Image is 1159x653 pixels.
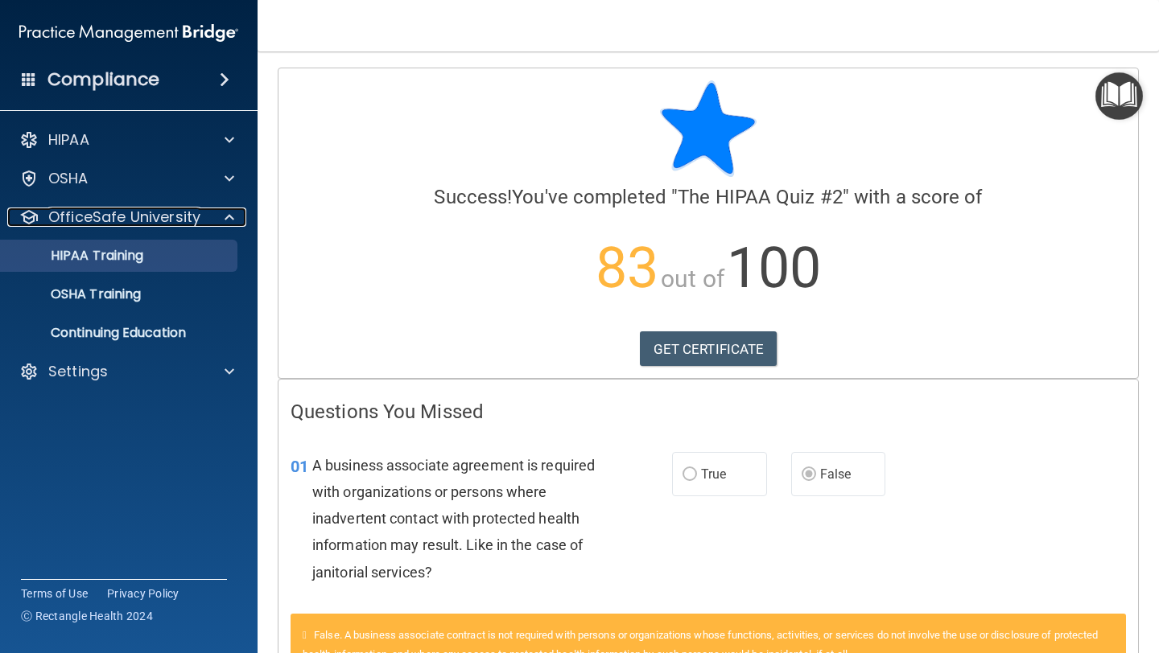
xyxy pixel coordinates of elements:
input: False [802,469,816,481]
span: A business associate agreement is required with organizations or persons where inadvertent contac... [312,457,595,581]
p: Continuing Education [10,325,230,341]
a: Settings [19,362,234,381]
span: The HIPAA Quiz #2 [678,186,843,208]
span: 100 [727,235,821,301]
a: GET CERTIFICATE [640,331,777,367]
p: OfficeSafe University [48,207,200,227]
p: OSHA [48,169,89,188]
span: False [820,466,852,482]
a: OSHA [19,169,234,188]
h4: Compliance [47,68,159,91]
input: True [683,469,697,481]
span: Success! [434,186,512,208]
p: HIPAA [48,130,89,150]
h4: Questions You Missed [291,401,1126,422]
span: 01 [291,457,308,476]
img: PMB logo [19,17,238,49]
a: HIPAA [19,130,234,150]
span: 83 [596,235,658,301]
span: out of [661,265,724,293]
img: blue-star-rounded.9d042014.png [660,80,757,177]
p: OSHA Training [10,286,141,302]
a: Privacy Policy [107,585,179,602]
h4: You've completed " " with a score of [291,187,1126,207]
button: Open Resource Center [1095,72,1143,120]
p: Settings [48,362,108,381]
span: True [701,466,726,482]
p: HIPAA Training [10,248,143,264]
a: OfficeSafe University [19,207,234,227]
a: Terms of Use [21,585,88,602]
span: Ⓒ Rectangle Health 2024 [21,608,153,624]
